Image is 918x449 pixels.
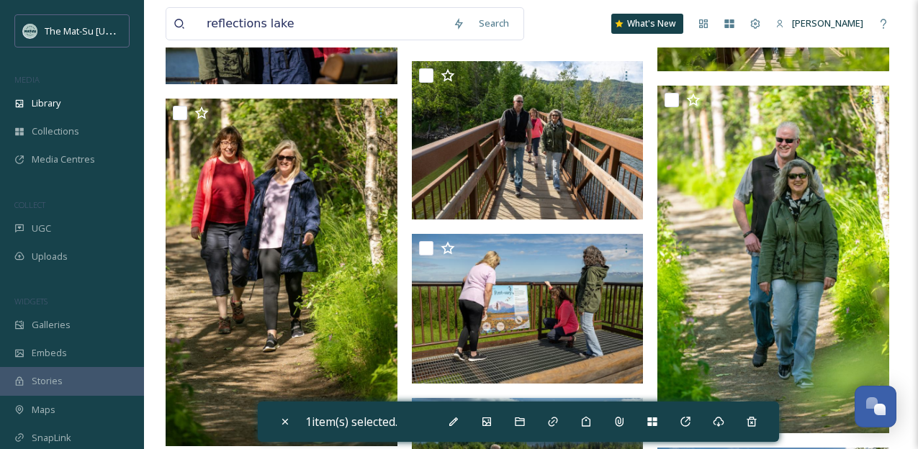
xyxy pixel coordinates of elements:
span: Library [32,96,60,110]
span: Uploads [32,250,68,263]
div: Search [472,9,516,37]
button: Open Chat [855,386,896,427]
img: Reflections Lake.jpg [657,86,889,433]
img: Reflections Lake.jpg [412,234,644,384]
span: Media Centres [32,153,95,166]
span: [PERSON_NAME] [792,17,863,30]
a: [PERSON_NAME] [768,9,870,37]
a: What's New [611,14,683,34]
img: Social_thumbnail.png [23,24,37,38]
span: Stories [32,374,63,388]
span: MEDIA [14,74,40,85]
img: Reflections Lake.jpg [412,61,644,219]
span: COLLECT [14,199,45,210]
span: UGC [32,222,51,235]
input: Search your library [199,8,446,40]
img: Reflections Lake.jpg [166,99,397,446]
span: Galleries [32,318,71,332]
span: Embeds [32,346,67,360]
span: Collections [32,124,79,138]
span: SnapLink [32,431,71,445]
span: 1 item(s) selected. [305,414,397,430]
span: Maps [32,403,55,417]
span: WIDGETS [14,296,48,307]
span: The Mat-Su [US_STATE] [45,24,145,37]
